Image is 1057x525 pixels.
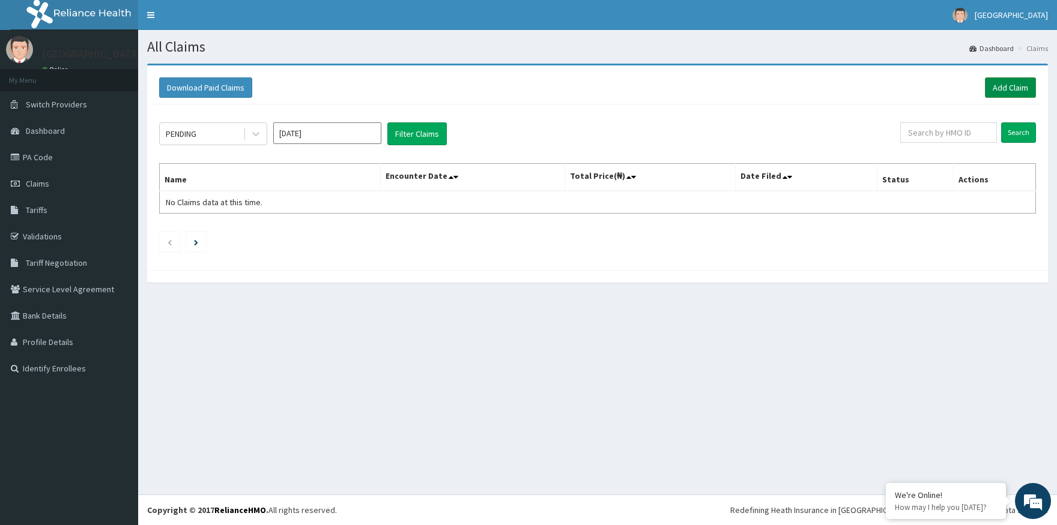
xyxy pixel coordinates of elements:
div: We're Online! [895,490,997,500]
span: Dashboard [26,125,65,136]
button: Filter Claims [387,122,447,145]
th: Date Filed [736,164,877,191]
a: Dashboard [969,43,1014,53]
span: No Claims data at this time. [166,197,262,208]
span: [GEOGRAPHIC_DATA] [975,10,1048,20]
a: Previous page [167,236,172,247]
a: Online [42,65,71,74]
span: Tariffs [26,205,47,215]
a: Next page [194,236,198,247]
h1: All Claims [147,39,1048,55]
img: User Image [6,36,33,63]
th: Total Price(₦) [565,164,736,191]
span: Switch Providers [26,99,87,110]
span: Claims [26,178,49,189]
a: Add Claim [985,77,1036,98]
th: Encounter Date [380,164,565,191]
div: Redefining Heath Insurance in [GEOGRAPHIC_DATA] using Telemedicine and Data Science! [730,504,1048,516]
li: Claims [1015,43,1048,53]
button: Download Paid Claims [159,77,252,98]
th: Status [877,164,953,191]
p: How may I help you today? [895,502,997,512]
input: Select Month and Year [273,122,381,144]
input: Search [1001,122,1036,143]
div: PENDING [166,128,196,140]
p: [GEOGRAPHIC_DATA] [42,49,141,59]
img: User Image [953,8,968,23]
strong: Copyright © 2017 . [147,505,268,515]
a: RelianceHMO [214,505,266,515]
input: Search by HMO ID [900,122,997,143]
footer: All rights reserved. [138,494,1057,525]
th: Actions [953,164,1035,191]
th: Name [160,164,381,191]
span: Tariff Negotiation [26,257,87,268]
